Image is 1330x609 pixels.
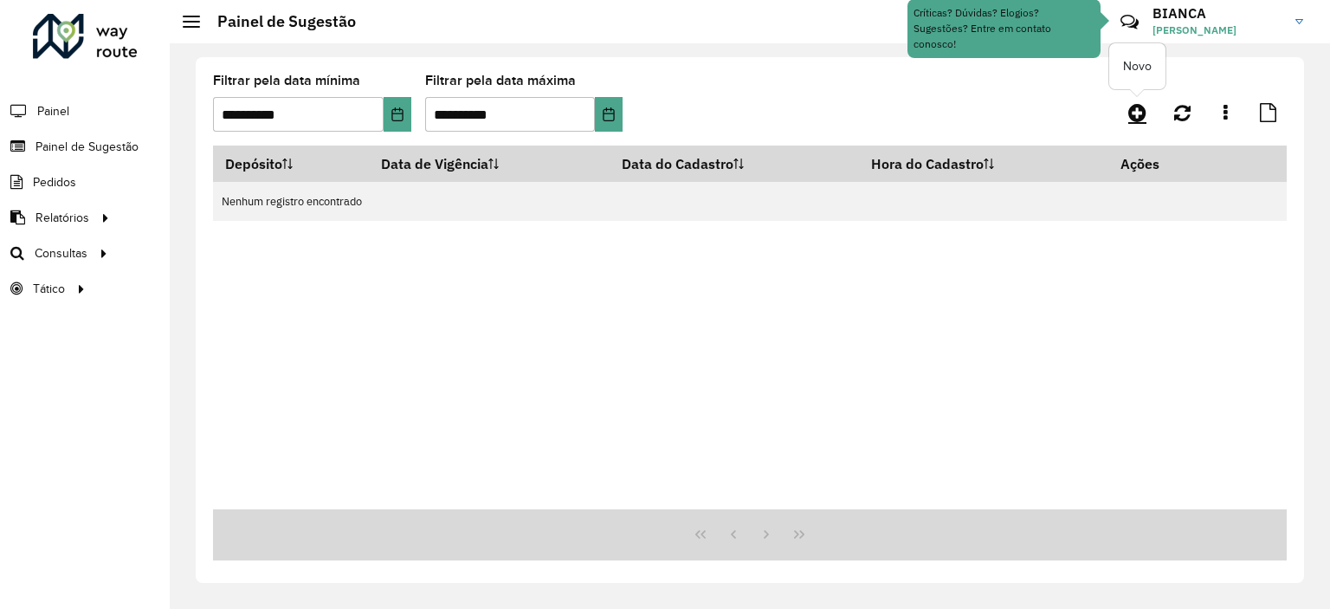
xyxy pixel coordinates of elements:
[33,280,65,298] span: Tático
[213,146,369,182] th: Depósito
[36,209,89,227] span: Relatórios
[35,244,87,262] span: Consultas
[384,97,411,132] button: Choose Date
[1109,43,1165,89] div: Novo
[859,146,1109,182] th: Hora do Cadastro
[33,173,76,191] span: Pedidos
[213,182,1287,221] td: Nenhum registro encontrado
[200,12,356,31] h2: Painel de Sugestão
[36,138,139,156] span: Painel de Sugestão
[595,97,623,132] button: Choose Date
[1111,3,1148,41] a: Contato Rápido
[1152,5,1282,22] h3: BIANCA
[369,146,610,182] th: Data de Vigência
[1152,23,1282,38] span: [PERSON_NAME]
[37,102,69,120] span: Painel
[610,146,859,182] th: Data do Cadastro
[1109,146,1213,182] th: Ações
[213,70,360,91] label: Filtrar pela data mínima
[425,70,576,91] label: Filtrar pela data máxima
